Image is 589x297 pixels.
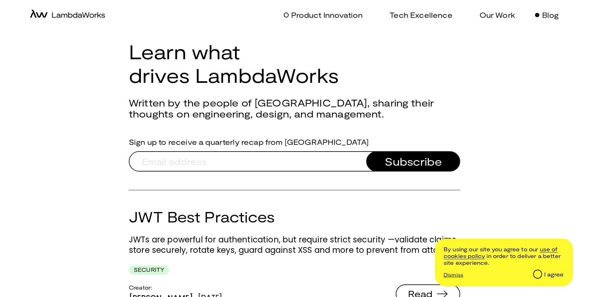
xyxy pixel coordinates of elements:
h2: Written by the people of [GEOGRAPHIC_DATA], sharing their thoughts on engineering, design, and ma... [129,97,460,119]
a: JWT Best Practices [129,208,275,226]
input: Email address [129,152,366,171]
h1: Learn what drives LambdaWorks [129,40,460,87]
a: Tech Excellence [382,10,452,19]
a: home-icon [30,10,105,20]
button: Subscribe [366,151,460,172]
p: Tech Excellence [390,10,452,19]
div: Security [129,265,169,275]
p: Blog [542,10,559,19]
a: Blog [535,10,559,19]
p: JWTs are powerful for authentication, but require strict security —validate claims, store securel... [129,235,460,256]
a: /cookie-and-privacy-policy [444,246,558,259]
label: Sign up to receive a quarterly recap from [GEOGRAPHIC_DATA] [129,138,460,147]
div: Creator: [129,284,222,291]
span: Subscribe [385,156,442,167]
div: I agree [544,271,564,278]
p: Dismiss [444,272,463,278]
p: Our Work [479,10,515,19]
a: Product Innovation [284,10,363,19]
a: Our Work [472,10,515,19]
p: Product Innovation [291,10,363,19]
p: By using our site you agree to our in order to deliver a better site experience. [444,246,564,266]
